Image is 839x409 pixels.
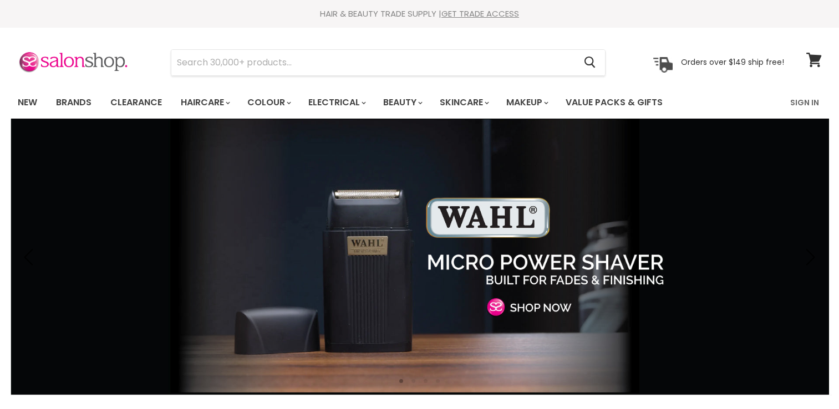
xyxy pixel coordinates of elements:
[498,91,555,114] a: Makeup
[171,50,576,75] input: Search
[172,91,237,114] a: Haircare
[300,91,373,114] a: Electrical
[424,379,428,383] li: Page dot 3
[576,50,605,75] button: Search
[19,246,42,268] button: Previous
[681,57,784,67] p: Orders over $149 ship free!
[239,91,298,114] a: Colour
[375,91,429,114] a: Beauty
[102,91,170,114] a: Clearance
[4,86,836,119] nav: Main
[784,91,826,114] a: Sign In
[9,91,45,114] a: New
[441,8,519,19] a: GET TRADE ACCESS
[171,49,606,76] form: Product
[431,91,496,114] a: Skincare
[784,357,828,398] iframe: Gorgias live chat messenger
[411,379,415,383] li: Page dot 2
[48,91,100,114] a: Brands
[4,8,836,19] div: HAIR & BEAUTY TRADE SUPPLY |
[9,86,728,119] ul: Main menu
[436,379,440,383] li: Page dot 4
[557,91,671,114] a: Value Packs & Gifts
[399,379,403,383] li: Page dot 1
[797,246,820,268] button: Next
